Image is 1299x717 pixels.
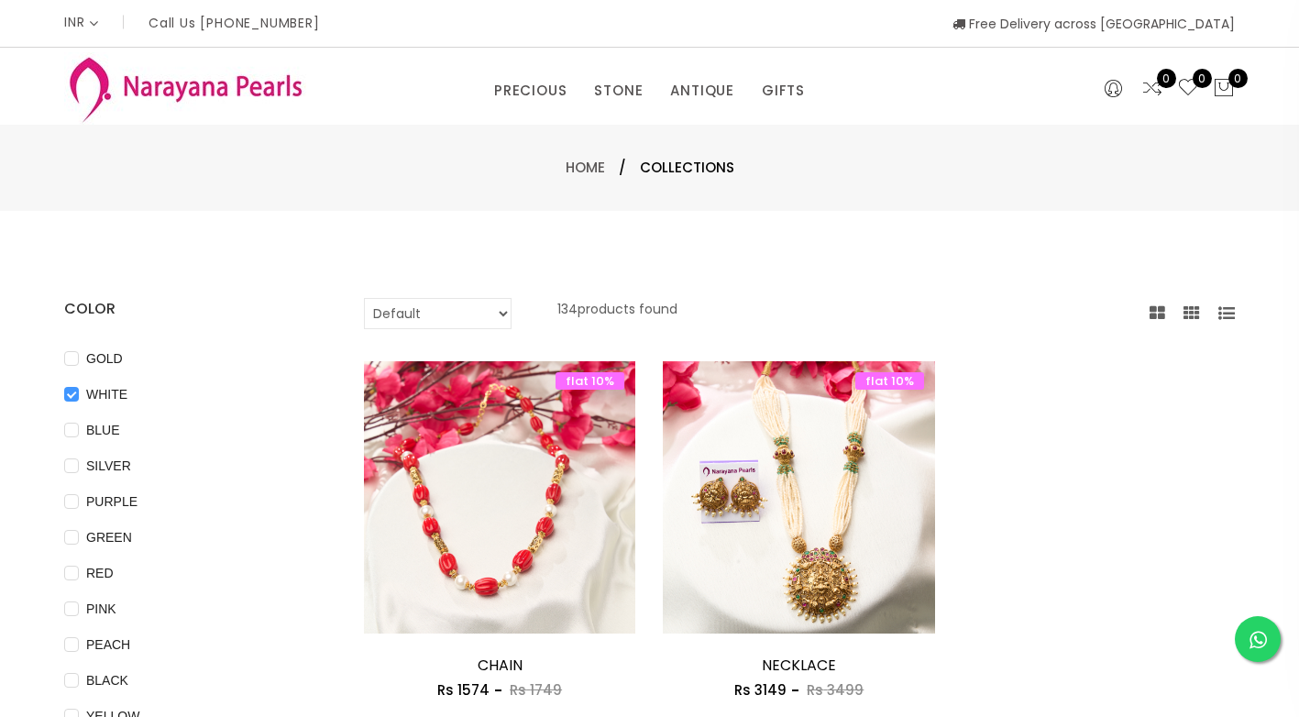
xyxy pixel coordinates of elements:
span: Free Delivery across [GEOGRAPHIC_DATA] [952,15,1235,33]
span: PURPLE [79,491,145,512]
span: flat 10% [556,372,624,390]
span: Rs 3149 [734,680,787,700]
span: PINK [79,599,124,619]
span: 0 [1228,69,1248,88]
span: Rs 1574 [437,680,490,700]
span: RED [79,563,121,583]
a: STONE [594,77,643,105]
span: PEACH [79,634,138,655]
h4: COLOR [64,298,309,320]
span: 0 [1157,69,1176,88]
a: GIFTS [762,77,805,105]
p: 134 products found [557,298,677,329]
p: Call Us [PHONE_NUMBER] [149,17,320,29]
a: 0 [1177,77,1199,101]
a: PRECIOUS [494,77,567,105]
span: WHITE [79,384,135,404]
a: NECKLACE [762,655,836,676]
span: GOLD [79,348,130,369]
a: Home [566,158,605,177]
button: 0 [1213,77,1235,101]
span: SILVER [79,456,138,476]
span: BLUE [79,420,127,440]
span: / [619,157,626,179]
span: Rs 3499 [807,680,864,700]
a: 0 [1141,77,1163,101]
a: ANTIQUE [670,77,734,105]
span: BLACK [79,670,136,690]
span: Collections [640,157,734,179]
span: GREEN [79,527,139,547]
span: 0 [1193,69,1212,88]
a: CHAIN [478,655,523,676]
span: Rs 1749 [510,680,562,700]
span: flat 10% [855,372,924,390]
